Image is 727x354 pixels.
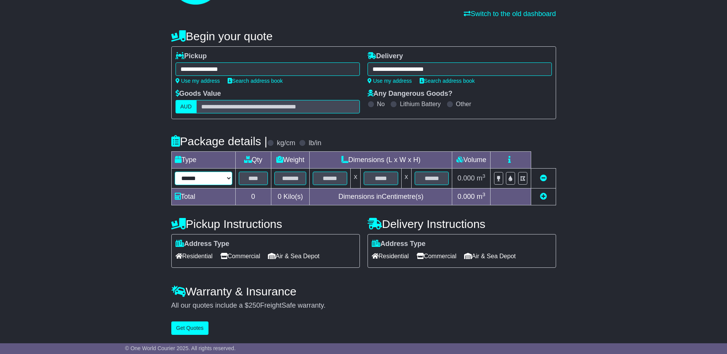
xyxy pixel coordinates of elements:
sup: 3 [482,173,486,179]
td: Total [171,188,235,205]
td: Volume [452,152,491,169]
a: Use my address [176,78,220,84]
span: © One World Courier 2025. All rights reserved. [125,345,236,351]
button: Get Quotes [171,321,209,335]
td: Dimensions (L x W x H) [310,152,452,169]
a: Search address book [420,78,475,84]
td: x [351,169,361,188]
label: Other [456,100,471,108]
span: Residential [176,250,213,262]
span: m [477,174,486,182]
label: Address Type [176,240,230,248]
td: x [401,169,411,188]
label: kg/cm [277,139,295,147]
h4: Package details | [171,135,267,147]
span: Air & Sea Depot [464,250,516,262]
a: Remove this item [540,174,547,182]
span: 250 [249,302,260,309]
h4: Delivery Instructions [368,218,556,230]
label: Lithium Battery [400,100,441,108]
label: AUD [176,100,197,113]
h4: Begin your quote [171,30,556,43]
span: Commercial [417,250,456,262]
label: Pickup [176,52,207,61]
label: lb/in [309,139,321,147]
span: 0.000 [458,174,475,182]
h4: Warranty & Insurance [171,285,556,298]
td: 0 [235,188,271,205]
td: Kilo(s) [271,188,310,205]
label: Delivery [368,52,403,61]
span: Residential [372,250,409,262]
td: Dimensions in Centimetre(s) [310,188,452,205]
span: Commercial [220,250,260,262]
div: All our quotes include a $ FreightSafe warranty. [171,302,556,310]
label: No [377,100,385,108]
a: Switch to the old dashboard [464,10,556,18]
a: Add new item [540,193,547,200]
a: Search address book [228,78,283,84]
label: Any Dangerous Goods? [368,90,453,98]
a: Use my address [368,78,412,84]
label: Goods Value [176,90,221,98]
span: m [477,193,486,200]
td: Type [171,152,235,169]
h4: Pickup Instructions [171,218,360,230]
td: Qty [235,152,271,169]
td: Weight [271,152,310,169]
span: Air & Sea Depot [268,250,320,262]
sup: 3 [482,192,486,197]
label: Address Type [372,240,426,248]
span: 0 [277,193,281,200]
span: 0.000 [458,193,475,200]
